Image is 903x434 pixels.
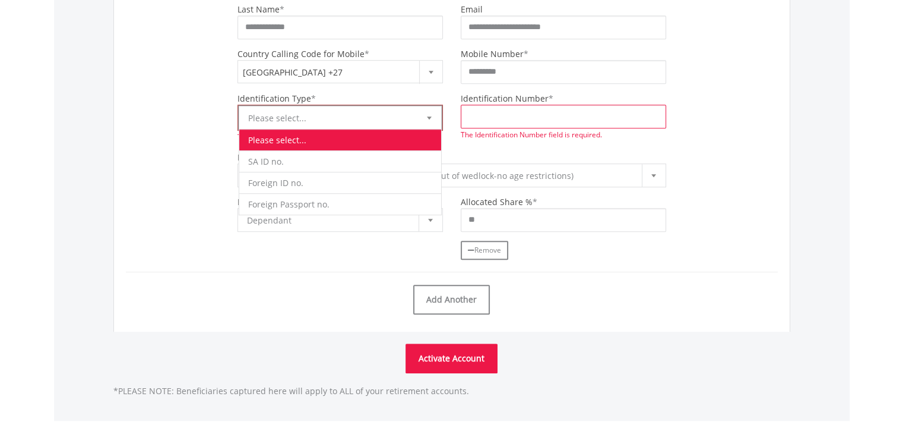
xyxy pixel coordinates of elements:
[461,4,483,15] label: Email
[461,241,508,260] a: Remove
[238,61,442,84] span: South Africa +27
[237,196,303,207] label: Beneficiary Type
[461,48,524,59] label: Mobile Number
[239,150,441,172] li: SA ID no.
[237,152,287,163] label: Relationship
[113,332,790,397] div: *PLEASE NOTE: Beneficiaries captured here will apply to ALL of your retirement accounts.
[239,193,441,215] li: Foreign Passport no.
[461,196,533,207] label: Allocated Share %
[413,285,490,315] a: Add Another
[237,48,365,59] label: Country Calling Code for Mobile
[237,60,443,83] span: South Africa +27
[405,344,498,373] button: Activate Account
[461,93,549,104] label: Identification Number
[239,172,441,193] li: Foreign ID no.
[237,132,367,142] span: The Identification Type field is required.
[237,93,311,104] label: Identification Type
[237,4,280,15] label: Last Name
[247,209,416,232] span: Dependant
[248,106,414,130] span: Please select...
[239,129,441,150] li: Please select...
[461,130,602,140] span: The Identification Number field is required.
[247,164,639,188] span: Children (including adopted and children born out of wedlock-no age restrictions)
